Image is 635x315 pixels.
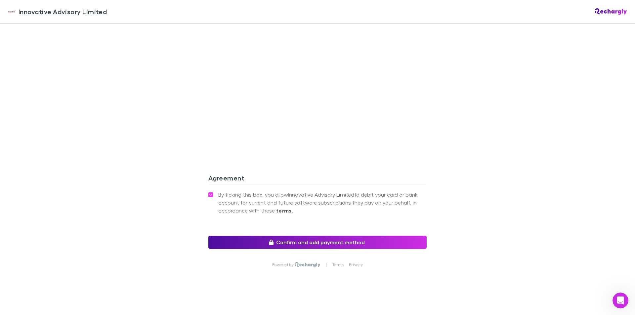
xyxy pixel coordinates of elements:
span: Innovative Advisory Limited [19,7,107,17]
p: | [326,262,327,267]
h3: Agreement [208,174,427,184]
a: Terms [332,262,344,267]
img: Rechargly Logo [595,8,627,15]
button: Confirm and add payment method [208,236,427,249]
img: Rechargly Logo [295,262,320,267]
p: Powered by [272,262,295,267]
a: Privacy [349,262,363,267]
span: By ticking this box, you allow Innovative Advisory Limited to debit your card or bank account for... [218,191,427,215]
img: Innovative Advisory Limited's Logo [8,8,16,16]
iframe: Intercom live chat [613,293,628,308]
strong: terms [276,207,292,214]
